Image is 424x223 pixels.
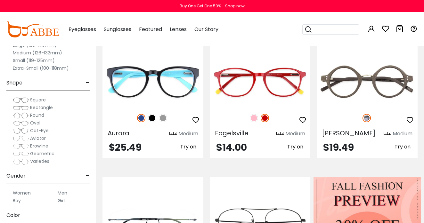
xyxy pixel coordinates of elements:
[216,140,247,154] span: $14.00
[285,130,305,138] div: Medium
[6,21,59,37] img: abbeglasses.com
[30,120,40,126] span: Oval
[30,150,54,157] span: Geometric
[169,131,177,136] img: size ruler
[276,131,284,136] img: size ruler
[13,64,69,72] label: Extra-Small (100-118mm)
[30,104,53,111] span: Rectangle
[13,120,29,126] img: Oval.png
[180,143,196,150] span: Try on
[13,135,29,142] img: Aviator.png
[13,57,55,64] label: Small (119-125mm)
[384,131,391,136] img: size ruler
[30,127,49,134] span: Cat-Eye
[148,114,156,122] img: Black
[108,129,129,138] span: Aurora
[210,57,311,107] img: Red Fogelsville - Acetate ,Universal Bridge Fit
[13,49,62,57] label: Medium (126-132mm)
[30,112,44,118] span: Round
[6,168,26,184] span: Gender
[13,197,21,204] label: Boy
[395,143,411,150] span: Try on
[363,114,371,122] img: Striped
[13,158,29,165] img: Varieties.png
[170,26,187,33] span: Lenses
[225,3,245,9] div: Shop now
[13,128,29,134] img: Cat-Eye.png
[159,114,167,122] img: Gray
[393,143,412,151] button: Try on
[13,105,29,111] img: Rectangle.png
[13,189,31,197] label: Women
[13,97,29,103] img: Square.png
[86,168,90,184] span: -
[285,143,305,151] button: Try on
[104,26,131,33] span: Sunglasses
[393,130,412,138] div: Medium
[194,26,218,33] span: Our Story
[13,112,29,119] img: Round.png
[6,208,20,223] span: Color
[222,3,245,9] a: Shop now
[102,57,203,107] img: Blue Aurora - Acetate ,Universal Bridge Fit
[30,135,46,141] span: Aviator
[6,75,22,91] span: Shape
[86,208,90,223] span: -
[13,143,29,149] img: Browline.png
[69,26,96,33] span: Eyeglasses
[322,129,376,138] span: [PERSON_NAME]
[180,3,221,9] div: Buy One Get One 50%
[58,189,67,197] label: Men
[323,140,354,154] span: $19.49
[250,114,258,122] img: Pink
[86,75,90,91] span: -
[30,143,48,149] span: Browline
[13,151,29,157] img: Geometric.png
[287,143,303,150] span: Try on
[137,114,145,122] img: Blue
[30,97,46,103] span: Square
[109,140,142,154] span: $25.49
[178,130,198,138] div: Medium
[317,57,418,107] img: Striped Piggott - Acetate ,Universal Bridge Fit
[30,158,49,164] span: Varieties
[139,26,162,33] span: Featured
[215,129,249,138] span: Fogelsville
[58,197,65,204] label: Girl
[261,114,269,122] img: Red
[178,143,198,151] button: Try on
